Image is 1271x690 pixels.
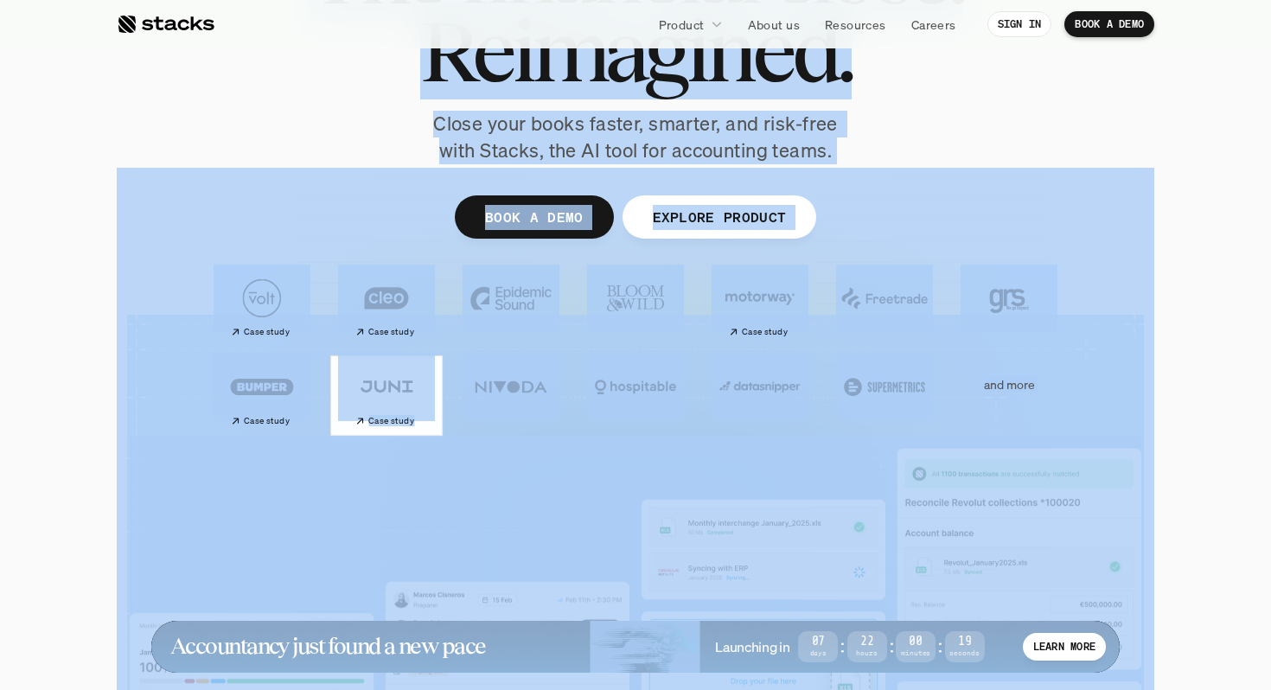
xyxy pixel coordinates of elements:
[955,378,1063,393] p: and more
[887,636,896,656] strong: :
[742,327,788,337] h2: Case study
[748,16,800,34] p: About us
[208,358,316,433] a: Case study
[419,111,852,164] p: Close your books faster, smarter, and risk-free with Stacks, the AI tool for accounting teams.
[1064,11,1154,37] a: BOOK A DEMO
[1075,18,1144,30] p: BOOK A DEMO
[945,650,985,656] span: Seconds
[998,18,1042,30] p: SIGN IN
[847,637,887,647] span: 22
[659,16,705,34] p: Product
[455,195,614,239] a: BOOK A DEMO
[170,636,486,656] h1: Accountancy just found a new pace
[622,195,816,239] a: EXPLORE PRODUCT
[333,270,440,345] a: Case study
[652,204,786,229] p: EXPLORE PRODUCT
[798,637,838,647] span: 07
[368,327,414,337] h2: Case study
[333,358,440,433] a: Case study
[798,650,838,656] span: Days
[911,16,956,34] p: Careers
[814,9,897,40] a: Resources
[706,270,814,345] a: Case study
[244,416,290,426] h2: Case study
[896,650,936,656] span: Minutes
[738,9,810,40] a: About us
[838,636,846,656] strong: :
[715,637,789,656] h4: Launching in
[945,637,985,647] span: 19
[825,16,886,34] p: Resources
[204,400,280,412] a: Privacy Policy
[896,637,936,647] span: 00
[208,270,316,345] a: Case study
[151,621,1120,673] a: Accountancy just found a new paceLaunching in07Days:22Hours:00Minutes:19SecondsLEARN MORE
[244,327,290,337] h2: Case study
[420,12,852,90] span: Reimagined.
[901,9,967,40] a: Careers
[847,650,887,656] span: Hours
[1033,641,1095,653] p: LEARN MORE
[987,11,1052,37] a: SIGN IN
[936,636,944,656] strong: :
[368,416,414,426] h2: Case study
[485,204,584,229] p: BOOK A DEMO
